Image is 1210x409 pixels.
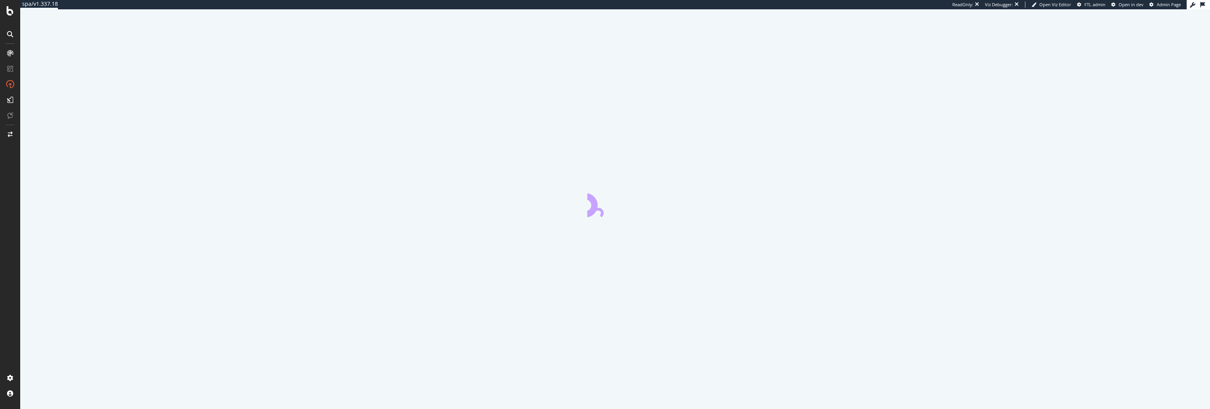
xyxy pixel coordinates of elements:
[1077,2,1105,8] a: FTL admin
[1157,2,1181,7] span: Admin Page
[1149,2,1181,8] a: Admin Page
[952,2,973,8] div: ReadOnly:
[587,189,643,217] div: animation
[1119,2,1144,7] span: Open in dev
[1111,2,1144,8] a: Open in dev
[1084,2,1105,7] span: FTL admin
[1032,2,1071,8] a: Open Viz Editor
[1039,2,1071,7] span: Open Viz Editor
[985,2,1013,8] div: Viz Debugger:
